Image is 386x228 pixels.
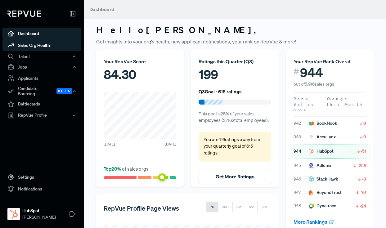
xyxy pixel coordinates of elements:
button: 12M [257,202,271,212]
span: -24 [360,203,366,209]
span: 945 [294,162,308,169]
button: 3M [232,202,245,212]
div: Your RepVue Score [104,58,176,65]
button: 30D [218,202,233,212]
span: 0 [363,134,366,140]
div: Dynatrace [308,203,336,209]
span: 942 [294,120,308,127]
button: Get More Ratings [199,169,271,184]
a: Dashboard [2,28,81,39]
button: Candidate Sourcing Beta [2,84,81,98]
button: Jobs [2,62,81,72]
div: 199 [199,65,271,84]
span: Dashboard [89,6,114,12]
span: -51 [361,148,366,154]
span: Top 20 % [104,166,122,172]
img: BookNook [308,121,314,126]
img: BeyondTrust [308,190,314,195]
p: You are 416 ratings away from your quarterly goal of 615 ratings . [204,136,266,157]
div: AccuLynx [308,134,336,140]
span: out of 5,916 sales orgs [294,81,334,87]
h5: RepVue Profile Page Views [104,204,179,212]
div: 84.30 [104,65,176,84]
a: Notifications [2,183,81,195]
button: 7D [206,202,218,212]
span: 947 [294,189,308,196]
span: -236 [357,163,366,169]
h3: Hello [PERSON_NAME] , [96,25,374,35]
span: 943 [294,134,308,140]
div: Adlumin [308,162,333,169]
img: Adlumin [308,163,314,168]
div: BookNook [308,120,337,127]
span: Your RepVue Rank Overall [294,58,352,65]
a: Applicants [2,72,81,84]
div: Candidate Sourcing [2,84,81,98]
a: More Rankings [294,219,334,225]
span: # [294,65,299,78]
div: HubSpot [308,148,334,154]
img: HubSpot [9,209,19,219]
div: BeyondTrust [308,189,342,196]
h6: Q3 Goal - 615 ratings [199,89,242,94]
span: [DATE] [165,141,176,147]
button: 6M [245,202,258,212]
span: [DATE] [104,141,115,147]
img: HubSpot [308,148,314,154]
img: RepVue [7,11,41,17]
span: 944 [294,148,308,154]
img: AccuLynx [308,134,314,140]
span: -70 [360,189,366,195]
span: of sales orgs [104,166,148,172]
div: StackHawk [308,176,338,182]
span: 946 [294,176,308,182]
a: HubSpotHubSpot[PERSON_NAME] [2,200,81,223]
div: Ratings this Quarter ( Q3 ) [199,58,271,65]
span: 948 [294,203,308,209]
span: 0 [363,120,366,126]
img: StackHawk [308,176,314,182]
span: Change this Month [327,96,363,107]
span: Sales orgs [294,102,315,113]
a: Battlecards [2,98,81,110]
span: 944 [300,65,323,80]
a: Sales Org Health [2,39,81,51]
strong: HubSpot [22,208,56,214]
button: Talent [2,51,81,62]
span: [PERSON_NAME] [22,214,56,221]
button: RepVue Profile [2,110,81,121]
p: Get insights into your org's health, new applicant notifications, your rank on RepVue & more! [96,38,374,45]
span: Rank [294,96,308,102]
span: -3 [362,176,366,182]
a: Settings [2,171,81,183]
p: This goal is 25 % of your sales employees ( 2,462 total employees). [199,111,271,124]
span: Beta [56,88,72,94]
img: Dynatrace [308,203,314,209]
